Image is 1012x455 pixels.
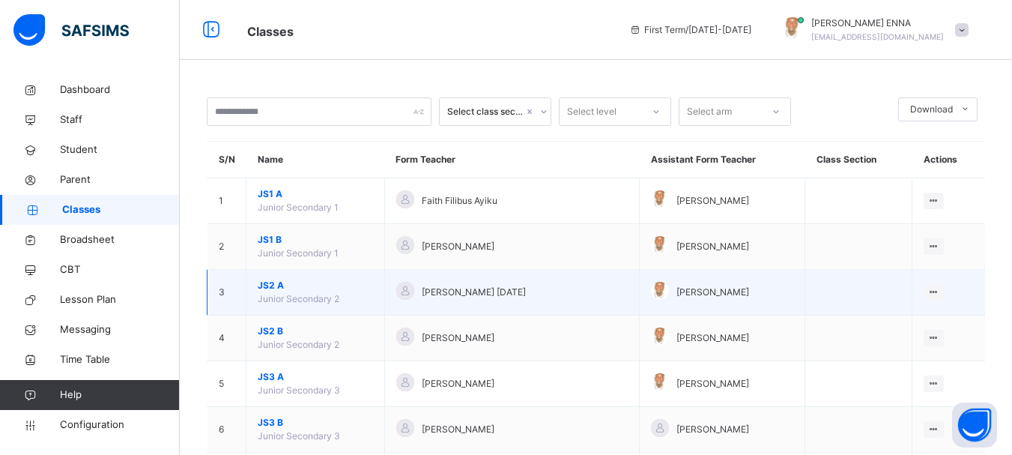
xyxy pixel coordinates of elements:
[258,202,339,213] span: Junior Secondary 1
[207,270,246,316] td: 3
[60,232,180,247] span: Broadsheet
[258,279,373,292] span: JS2 A
[207,316,246,361] td: 4
[60,352,180,367] span: Time Table
[60,292,180,307] span: Lesson Plan
[811,32,944,41] span: [EMAIL_ADDRESS][DOMAIN_NAME]
[258,233,373,247] span: JS1 B
[60,262,180,277] span: CBT
[258,430,340,442] span: Junior Secondary 3
[811,16,944,30] span: [PERSON_NAME] ENNA
[422,240,494,253] span: [PERSON_NAME]
[422,286,526,299] span: [PERSON_NAME] [DATE]
[258,385,340,396] span: Junior Secondary 3
[676,423,749,436] span: [PERSON_NAME]
[567,97,616,126] div: Select level
[13,14,129,46] img: safsims
[676,194,749,208] span: [PERSON_NAME]
[207,178,246,224] td: 1
[60,418,179,433] span: Configuration
[676,240,749,253] span: [PERSON_NAME]
[246,142,385,178] th: Name
[207,142,246,178] th: S/N
[258,247,339,259] span: Junior Secondary 1
[60,172,180,187] span: Parent
[258,370,373,384] span: JS3 A
[384,142,640,178] th: Form Teacher
[207,224,246,270] td: 2
[422,423,494,436] span: [PERSON_NAME]
[447,105,524,118] div: Select class section
[676,377,749,391] span: [PERSON_NAME]
[912,142,986,178] th: Actions
[676,331,749,345] span: [PERSON_NAME]
[805,142,912,178] th: Class Section
[60,82,180,97] span: Dashboard
[60,142,180,157] span: Student
[258,339,339,350] span: Junior Secondary 2
[258,416,373,430] span: JS3 B
[60,388,179,403] span: Help
[258,293,339,304] span: Junior Secondary 2
[422,377,494,391] span: [PERSON_NAME]
[676,286,749,299] span: [PERSON_NAME]
[687,97,732,126] div: Select arm
[62,202,180,217] span: Classes
[952,403,997,448] button: Open asap
[60,112,180,127] span: Staff
[629,23,751,37] span: session/term information
[422,194,497,208] span: Faith Filibus Ayiku
[207,407,246,453] td: 6
[640,142,805,178] th: Assistant Form Teacher
[422,331,494,345] span: [PERSON_NAME]
[247,24,294,39] span: Classes
[60,322,180,337] span: Messaging
[910,103,953,116] span: Download
[766,16,976,43] div: EMMANUEL ENNA
[258,187,373,201] span: JS1 A
[207,361,246,407] td: 5
[258,325,373,338] span: JS2 B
